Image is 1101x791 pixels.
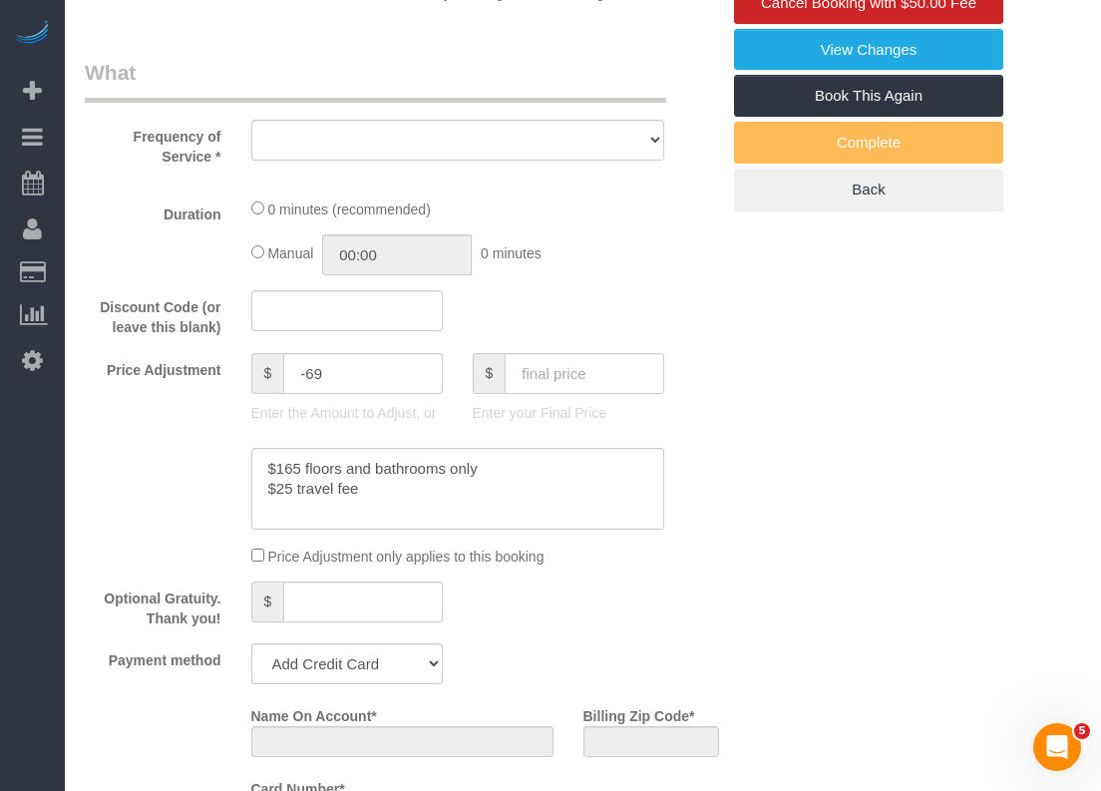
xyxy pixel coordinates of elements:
[734,29,1003,71] a: View Changes
[70,643,236,670] label: Payment method
[251,582,284,622] span: $
[267,201,430,217] span: 0 minutes (recommended)
[70,120,236,167] label: Frequency of Service *
[734,169,1003,210] a: Back
[251,403,443,423] p: Enter the Amount to Adjust, or
[1074,723,1090,739] span: 5
[251,699,377,726] label: Name On Account
[734,75,1003,117] a: Book This Again
[85,58,666,103] legend: What
[505,353,663,394] input: final price
[70,353,236,380] label: Price Adjustment
[583,699,695,726] label: Billing Zip Code
[473,403,664,423] p: Enter your Final Price
[473,353,506,394] span: $
[70,198,236,224] label: Duration
[481,245,542,261] span: 0 minutes
[251,353,284,394] span: $
[267,245,313,261] span: Manual
[12,20,52,48] img: Automaid Logo
[1033,723,1081,771] iframe: Intercom live chat
[70,582,236,628] label: Optional Gratuity. Thank you!
[70,290,236,337] label: Discount Code (or leave this blank)
[267,549,544,565] span: Price Adjustment only applies to this booking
